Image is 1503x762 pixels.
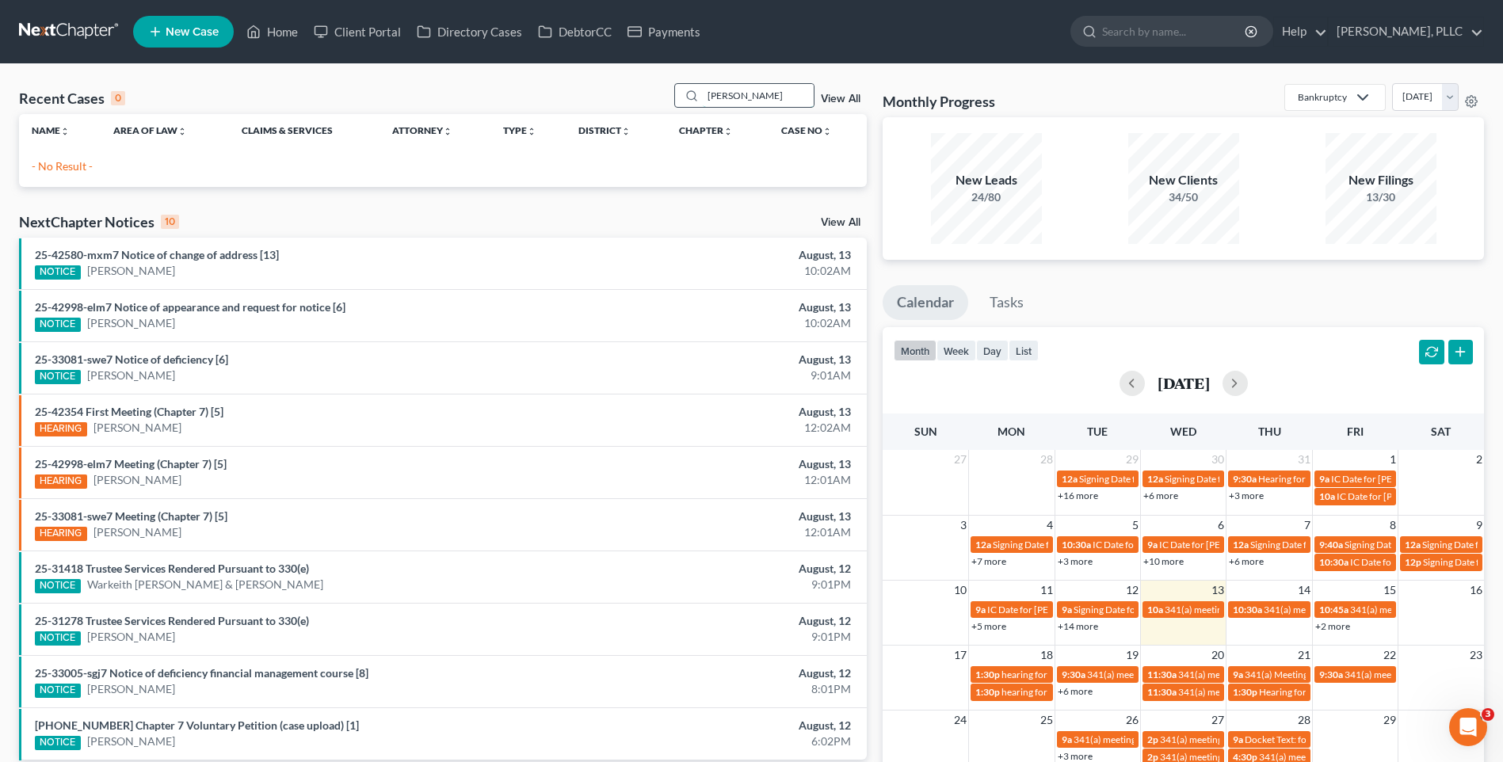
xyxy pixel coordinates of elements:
[306,17,409,46] a: Client Portal
[620,17,708,46] a: Payments
[1405,556,1421,568] span: 12p
[1329,17,1483,46] a: [PERSON_NAME], PLLC
[1159,539,1280,551] span: IC Date for [PERSON_NAME]
[589,613,851,629] div: August, 12
[1296,450,1312,469] span: 31
[35,614,309,627] a: 25-31278 Trustee Services Rendered Pursuant to 330(e)
[1045,516,1055,535] span: 4
[1388,450,1398,469] span: 1
[392,124,452,136] a: Attorneyunfold_more
[894,340,937,361] button: month
[1062,669,1085,680] span: 9:30a
[1474,450,1484,469] span: 2
[1178,669,1331,680] span: 341(a) meeting for [PERSON_NAME]
[1058,620,1098,632] a: +14 more
[589,247,851,263] div: August, 13
[1431,425,1451,438] span: Sat
[1210,450,1226,469] span: 30
[987,604,1208,615] span: IC Date for [PERSON_NAME], [GEOGRAPHIC_DATA]
[975,539,991,551] span: 12a
[589,629,851,645] div: 9:01PM
[1319,604,1349,615] span: 10:45a
[35,405,223,418] a: 25-42354 First Meeting (Chapter 7) [5]
[1210,581,1226,600] span: 13
[975,686,1000,698] span: 1:30p
[1382,581,1398,600] span: 15
[166,26,219,38] span: New Case
[952,646,968,665] span: 17
[998,425,1025,438] span: Mon
[1009,340,1039,361] button: list
[93,524,181,540] a: [PERSON_NAME]
[1062,604,1072,615] span: 9a
[1147,733,1158,745] span: 2p
[35,736,81,750] div: NOTICE
[1264,604,1417,615] span: 341(a) meeting for [PERSON_NAME]
[503,124,536,136] a: Typeunfold_more
[35,352,228,366] a: 25-33081-swe7 Notice of deficiency [6]
[1039,646,1055,665] span: 18
[1128,171,1239,189] div: New Clients
[409,17,530,46] a: Directory Cases
[589,404,851,420] div: August, 13
[35,684,81,698] div: NOTICE
[589,456,851,472] div: August, 13
[87,681,175,697] a: [PERSON_NAME]
[703,84,814,107] input: Search by name...
[589,263,851,279] div: 10:02AM
[589,368,851,383] div: 9:01AM
[952,450,968,469] span: 27
[1039,581,1055,600] span: 11
[1258,425,1281,438] span: Thu
[1229,490,1264,501] a: +3 more
[1245,669,1398,680] span: 341(a) Meeting for [PERSON_NAME]
[1250,539,1392,551] span: Signing Date for [PERSON_NAME]
[1158,375,1210,391] h2: [DATE]
[1058,490,1098,501] a: +16 more
[35,474,87,489] div: HEARING
[32,124,70,136] a: Nameunfold_more
[87,315,175,331] a: [PERSON_NAME]
[1258,473,1466,485] span: Hearing for [PERSON_NAME] & [PERSON_NAME]
[87,577,323,592] a: Warkeith [PERSON_NAME] & [PERSON_NAME]
[971,555,1006,567] a: +7 more
[1474,516,1484,535] span: 9
[1319,490,1335,502] span: 10a
[35,370,81,384] div: NOTICE
[589,718,851,733] div: August, 12
[35,248,279,261] a: 25-42580-mxm7 Notice of change of address [13]
[1128,189,1239,205] div: 34/50
[589,665,851,681] div: August, 12
[1147,473,1163,485] span: 12a
[1124,450,1140,469] span: 29
[1165,604,1318,615] span: 341(a) meeting for [PERSON_NAME]
[35,666,368,680] a: 25-33005-sgj7 Notice of deficiency financial management course [8]
[822,127,832,136] i: unfold_more
[883,285,968,320] a: Calendar
[1062,733,1072,745] span: 9a
[1170,425,1196,438] span: Wed
[883,92,995,111] h3: Monthly Progress
[32,158,854,174] p: - No Result -
[35,527,87,541] div: HEARING
[821,217,860,228] a: View All
[931,189,1042,205] div: 24/80
[1124,711,1140,730] span: 26
[177,127,187,136] i: unfold_more
[1259,686,1422,698] span: Hearing for Alleo Holdings Corporation
[1233,539,1249,551] span: 12a
[93,472,181,488] a: [PERSON_NAME]
[1001,686,1047,698] span: hearing for
[1331,473,1452,485] span: IC Date for [PERSON_NAME]
[1058,685,1093,697] a: +6 more
[35,562,309,575] a: 25-31418 Trustee Services Rendered Pursuant to 330(e)
[589,524,851,540] div: 12:01AM
[589,561,851,577] div: August, 12
[589,315,851,331] div: 10:02AM
[589,420,851,436] div: 12:02AM
[1482,708,1494,721] span: 3
[1147,604,1163,615] span: 10a
[1087,669,1240,680] span: 341(a) meeting for [PERSON_NAME]
[1147,686,1177,698] span: 11:30a
[1058,555,1093,567] a: +3 more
